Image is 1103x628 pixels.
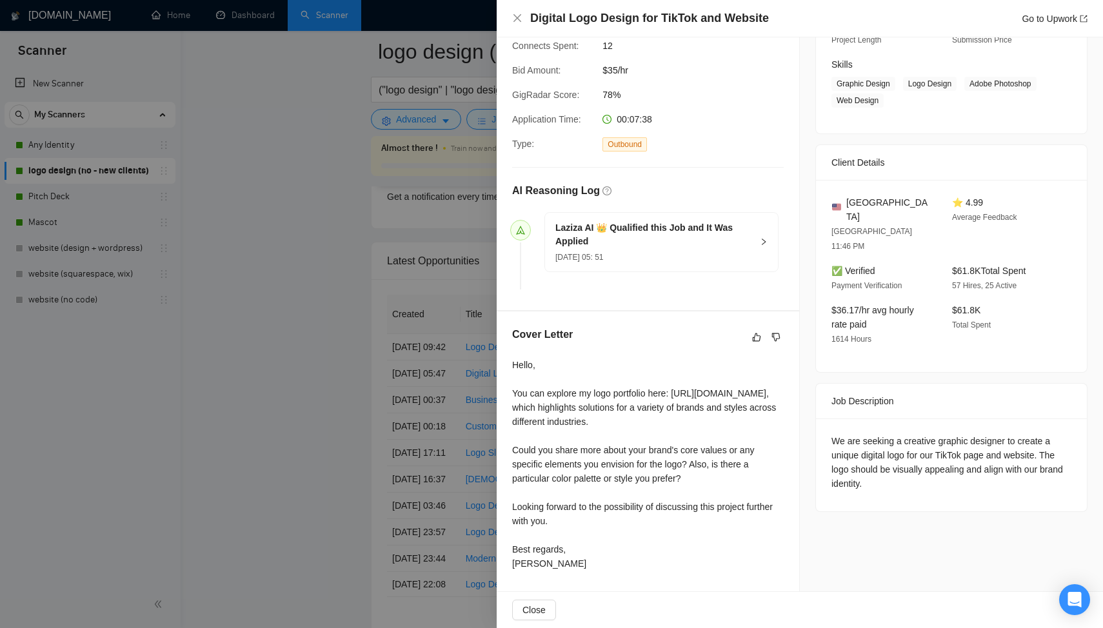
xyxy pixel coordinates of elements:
span: send [516,226,525,235]
span: Type: [512,139,534,149]
span: ✅ Verified [831,266,875,276]
img: 🇺🇸 [832,202,841,211]
div: We are seeking a creative graphic designer to create a unique digital logo for our TikTok page an... [831,434,1071,491]
div: Job Description [831,384,1071,418]
span: ⭐ 4.99 [952,197,983,208]
span: $36.17/hr avg hourly rate paid [831,305,914,329]
span: 78% [602,88,796,102]
span: Skills [831,59,853,70]
span: Project Length [831,35,881,44]
span: $61.8K [952,305,980,315]
span: export [1080,15,1088,23]
button: like [749,329,764,345]
button: dislike [768,329,784,345]
span: [GEOGRAPHIC_DATA] 11:46 PM [831,227,912,251]
span: [DATE] 05: 51 [555,253,603,262]
span: clock-circle [602,115,611,124]
span: 57 Hires, 25 Active [952,281,1017,290]
span: Submission Price [952,35,1012,44]
span: $35/hr [602,63,796,77]
span: Adobe Photoshop [964,77,1036,91]
span: Payment Verification [831,281,902,290]
div: Open Intercom Messenger [1059,584,1090,615]
div: Hello, You can explore my logo portfolio here: [URL][DOMAIN_NAME], which highlights solutions for... [512,358,784,571]
span: Average Feedback [952,213,1017,222]
h4: Digital Logo Design for TikTok and Website [530,10,769,26]
button: Close [512,600,556,620]
h5: Cover Letter [512,327,573,342]
span: 00:07:38 [617,114,652,124]
span: Close [522,603,546,617]
span: $61.8K Total Spent [952,266,1026,276]
span: 1614 Hours [831,335,871,344]
span: Graphic Design [831,77,895,91]
span: Bid Amount: [512,65,561,75]
span: 12 [602,39,796,53]
a: Go to Upworkexport [1022,14,1088,24]
div: Client Details [831,145,1071,180]
span: like [752,332,761,342]
span: Connects Spent: [512,41,579,51]
span: GigRadar Score: [512,90,579,100]
h5: AI Reasoning Log [512,183,600,199]
span: Total Spent [952,320,991,329]
span: question-circle [602,186,611,195]
span: Application Time: [512,114,581,124]
span: right [760,238,768,246]
span: [GEOGRAPHIC_DATA] [846,195,931,224]
span: dislike [771,332,780,342]
button: Close [512,13,522,24]
h5: Laziza AI 👑 Qualified this Job and It Was Applied [555,221,752,248]
span: close [512,13,522,23]
span: Web Design [831,93,884,108]
span: Outbound [602,137,647,152]
span: Logo Design [903,77,957,91]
